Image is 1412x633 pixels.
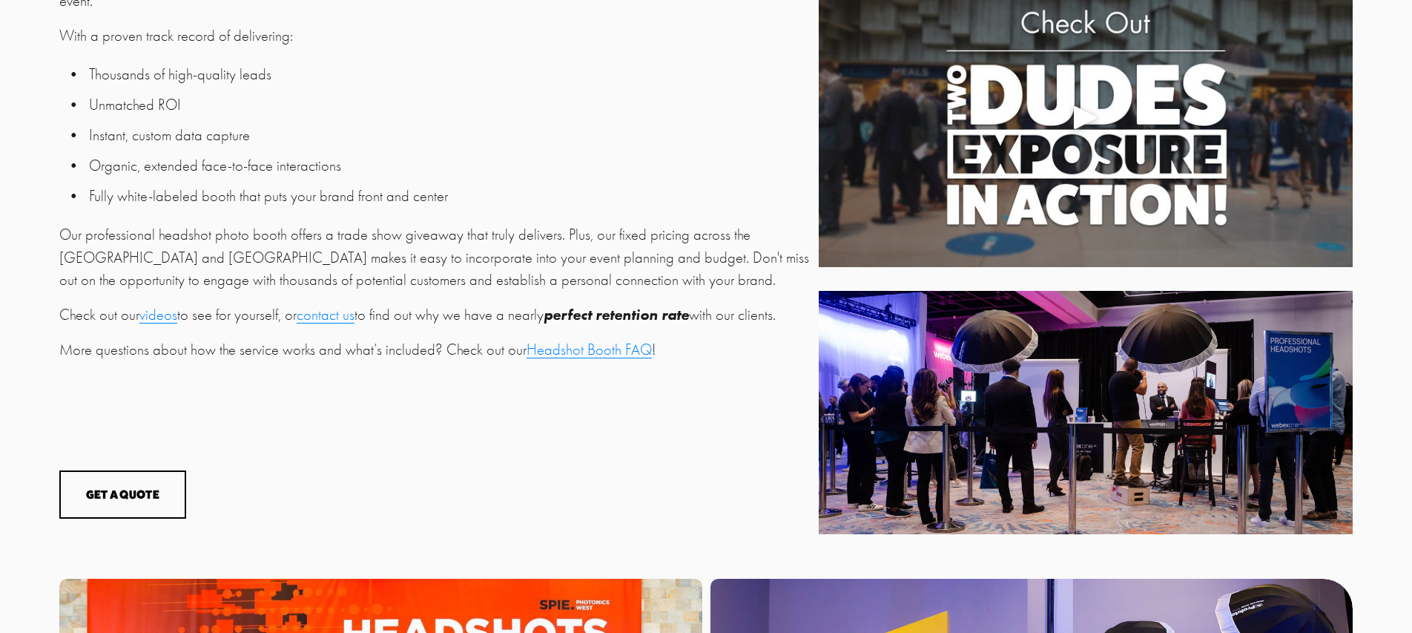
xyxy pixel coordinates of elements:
[1068,99,1103,135] div: Play
[297,306,354,324] a: contact us
[59,338,811,361] p: More questions about how the service works and what’s included? Check out our !
[89,124,811,147] p: Instant, custom data capture
[527,341,652,358] a: Headshot Booth FAQ
[89,154,811,177] p: Organic, extended face-to-face interactions
[89,94,811,117] p: Unmatched ROI
[59,223,811,292] p: Our professional headshot photo booth offers a trade show giveaway that truly delivers. Plus, our...
[59,24,811,47] p: With a proven track record of delivering:
[89,63,811,86] p: Thousands of high-quality leads
[59,304,811,327] p: Check out our to see for yourself, or to find out why we have a nearly with our clients.
[59,470,186,519] button: Get a Quote
[89,185,811,208] p: Fully white-labeled booth that puts your brand front and center
[139,306,177,324] a: videos
[544,305,689,324] em: perfect retention rate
